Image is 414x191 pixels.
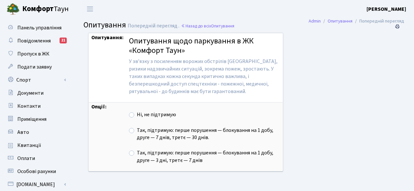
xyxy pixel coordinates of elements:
a: Назад до всіхОпитування [181,23,234,29]
span: Таун [22,4,69,15]
a: Спорт [3,73,69,87]
span: Контакти [17,103,41,110]
b: Комфорт [22,4,54,14]
a: [PERSON_NAME] [367,5,406,13]
a: Квитанції [3,139,69,152]
span: Подати заявку [17,63,52,71]
a: [DOMAIN_NAME] [3,178,69,191]
li: Попередній перегляд [352,18,404,25]
a: Панель управління [3,21,69,34]
a: Контакти [3,100,69,113]
div: 21 [60,38,67,43]
span: Приміщення [17,116,46,123]
span: Документи [17,89,44,97]
label: Ні, не підтримую [137,111,176,119]
a: Авто [3,126,69,139]
nav: breadcrumb [299,14,414,28]
span: Опитування [211,23,234,29]
span: Пропуск в ЖК [17,50,49,57]
span: Особові рахунки [17,168,56,175]
span: Панель управління [17,24,62,31]
span: Оплати [17,155,35,162]
a: Документи [3,87,69,100]
span: Авто [17,129,29,136]
a: Пропуск в ЖК [3,47,69,60]
img: logo.png [7,3,20,16]
a: Опитування [328,18,352,24]
strong: Опитування: [91,34,124,41]
span: Опитування [83,19,126,31]
a: Повідомлення21 [3,34,69,47]
label: Так, підтримую: перше порушення — блокування на 1 добу, друге — 3 дні, третє — 7 днів [137,149,280,164]
h4: Опитування щодо паркування в ЖК «Комфорт Таун» [129,37,280,56]
strong: Опції: [91,103,107,110]
a: Оплати [3,152,69,165]
span: Попередній перегляд . [128,22,179,29]
label: Так, підтримую: перше порушення — блокування на 1 добу, друге — 7 днів, третє — 30 днів. [137,127,280,142]
button: Переключити навігацію [82,4,98,14]
a: Admin [309,18,321,24]
a: Подати заявку [3,60,69,73]
span: Квитанції [17,142,41,149]
span: Повідомлення [17,37,51,44]
a: Особові рахунки [3,165,69,178]
a: Приміщення [3,113,69,126]
b: [PERSON_NAME] [367,6,406,13]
